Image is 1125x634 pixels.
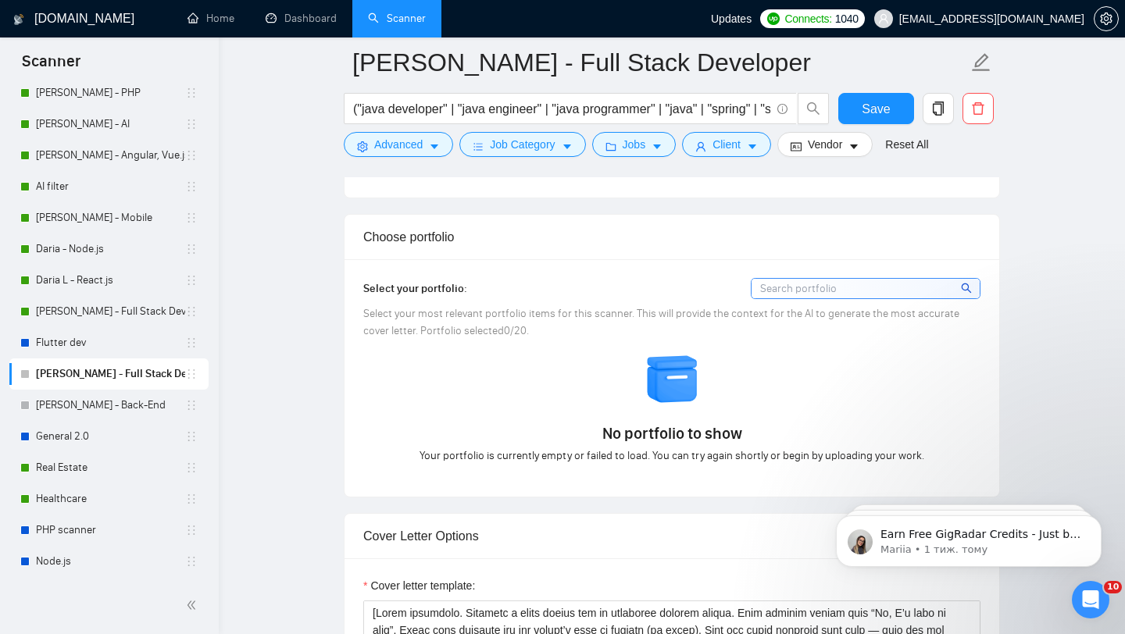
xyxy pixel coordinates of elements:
[562,141,573,152] span: caret-down
[971,52,991,73] span: edit
[711,12,752,25] span: Updates
[459,132,585,157] button: barsJob Categorycaret-down
[747,141,758,152] span: caret-down
[9,483,209,515] li: Healthcare
[1104,581,1122,593] span: 10
[13,7,24,32] img: logo
[363,514,980,558] div: Cover Letter Options
[784,10,831,27] span: Connects:
[862,99,890,119] span: Save
[1095,12,1118,25] span: setting
[36,327,185,358] a: Flutter dev
[808,136,842,153] span: Vendor
[185,461,198,474] span: holder
[623,136,646,153] span: Jobs
[9,171,209,202] li: AI filter
[363,282,467,295] span: Select your portfolio:
[9,452,209,483] li: Real Estate
[36,452,185,483] a: Real Estate
[36,515,185,546] a: PHP scanner
[9,515,209,546] li: PHP scanner
[185,555,198,568] span: holder
[36,233,185,265] a: Daria - Node.js
[652,141,662,152] span: caret-down
[9,327,209,358] li: Flutter dev
[185,274,198,287] span: holder
[9,50,93,83] span: Scanner
[838,93,914,124] button: Save
[923,102,953,116] span: copy
[36,296,185,327] a: [PERSON_NAME] - Full Stack Developer
[36,358,185,390] a: [PERSON_NAME] - Full Stack Developer
[767,12,780,25] img: upwork-logo.png
[835,10,859,27] span: 1040
[848,141,859,152] span: caret-down
[9,546,209,577] li: Node.js
[798,93,829,124] button: search
[36,421,185,452] a: General 2.0
[798,102,828,116] span: search
[885,136,928,153] a: Reset All
[185,337,198,349] span: holder
[36,77,185,109] a: [PERSON_NAME] - PHP
[420,447,924,465] span: Your portfolio is currently empty or failed to load. You can try again shortly or begin by upload...
[9,77,209,109] li: Oleksii K. - PHP
[752,279,980,298] input: Search portfolio
[9,390,209,421] li: Alexander G. - Back-End
[363,577,475,594] label: Cover letter template:
[357,141,368,152] span: setting
[605,141,616,152] span: folder
[185,87,198,99] span: holder
[777,104,787,114] span: info-circle
[266,12,337,25] a: dashboardDashboard
[36,140,185,171] a: [PERSON_NAME] - Angular, Vue.js
[36,109,185,140] a: [PERSON_NAME] - AI
[645,352,700,407] img: empty-box
[185,180,198,193] span: holder
[682,132,771,157] button: userClientcaret-down
[368,12,426,25] a: searchScanner
[602,422,742,444] span: No portfolio to show
[185,149,198,162] span: holder
[923,93,954,124] button: copy
[186,597,202,613] span: double-left
[429,141,440,152] span: caret-down
[812,483,1125,592] iframe: Intercom notifications повідомлення
[185,212,198,224] span: holder
[36,265,185,296] a: Daria L - React.js
[185,493,198,505] span: holder
[352,43,968,82] input: Scanner name...
[961,280,974,297] span: search
[36,171,185,202] a: AI filter
[185,368,198,380] span: holder
[791,141,802,152] span: idcard
[9,296,209,327] li: Andrew T. - Full Stack Developer
[36,546,185,577] a: Node.js
[363,215,980,259] div: Choose portfolio
[878,13,889,24] span: user
[712,136,741,153] span: Client
[185,399,198,411] span: holder
[695,141,706,152] span: user
[185,430,198,443] span: holder
[1094,6,1119,31] button: setting
[962,93,994,124] button: delete
[1094,12,1119,25] a: setting
[592,132,677,157] button: folderJobscaret-down
[490,136,555,153] span: Job Category
[963,102,993,116] span: delete
[36,202,185,233] a: [PERSON_NAME] - Mobile
[344,132,453,157] button: settingAdvancedcaret-down
[185,118,198,130] span: holder
[353,99,770,119] input: Search Freelance Jobs...
[777,132,873,157] button: idcardVendorcaret-down
[9,140,209,171] li: Oleksii K. - Angular, Vue.js
[9,358,209,390] li: Alexander G. - Full Stack Developer
[473,141,484,152] span: bars
[9,233,209,265] li: Daria - Node.js
[9,265,209,296] li: Daria L - React.js
[363,307,959,337] span: Select your most relevant portfolio items for this scanner. This will provide the context for the...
